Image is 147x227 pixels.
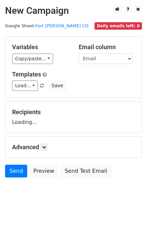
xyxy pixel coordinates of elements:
a: Daily emails left: 0 [95,23,142,28]
a: Fort [PERSON_NAME] CO [35,23,88,28]
h5: Advanced [12,143,135,151]
h2: New Campaign [5,5,142,17]
a: Send Test Email [60,165,111,177]
h5: Email column [79,43,135,51]
a: Preview [29,165,59,177]
a: Load... [12,80,38,91]
h5: Recipients [12,108,135,116]
a: Send [5,165,27,177]
span: Daily emails left: 0 [95,22,142,30]
h5: Variables [12,43,69,51]
button: Save [48,80,66,91]
a: Templates [12,71,41,78]
div: Loading... [12,108,135,126]
small: Google Sheet: [5,23,88,28]
a: Copy/paste... [12,54,53,64]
